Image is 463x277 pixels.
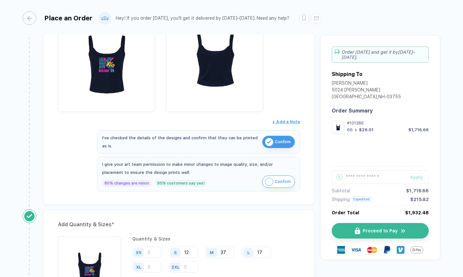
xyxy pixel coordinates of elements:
button: iconConfirm [262,176,295,188]
div: $1,716.66 [406,188,429,193]
img: visa [351,245,361,255]
div: x [354,127,358,132]
div: Order Total [332,210,359,215]
div: Shipping To [332,71,362,77]
div: S [174,250,177,255]
img: icon [400,228,406,234]
span: Confirm [275,176,291,187]
div: Quantity & Sizes [132,236,300,241]
div: Order [DATE] and get it by [DATE]–[DATE] . [332,47,429,63]
button: iconConfirm [262,136,295,148]
div: I've checked the details of the designs and confirm that they can be printed as is. [102,134,259,150]
img: user profile [99,13,111,24]
div: XS [136,250,142,255]
img: 8ddb7af5-8ee5-4442-ab7d-4c887807679a_nt_front_1758688304158.jpg [61,15,152,105]
div: 80% changes are minor [102,180,152,187]
div: Hey! If you order [DATE], you'll get it delivered by [DATE]–[DATE]. Need any help? [116,16,289,21]
div: XL [136,264,141,269]
div: 2XL [171,264,179,269]
div: Expedited [352,197,371,202]
img: master-card [367,245,377,255]
img: 8ddb7af5-8ee5-4442-ab7d-4c887807679a_nt_back_1758688304161.jpg [169,15,260,105]
div: I give your art team permission to make minor changes to image quality, size, and/or placement to... [102,160,295,176]
div: Shipping [332,197,350,202]
img: GPay [410,243,423,256]
img: Paypal [383,246,391,254]
span: Proceed to Pay [363,228,398,233]
div: L [247,250,250,255]
button: iconProceed to Payicon [332,223,429,239]
div: $26.01 [359,127,373,132]
img: Venmo [397,246,404,254]
div: $215.82 [410,197,429,202]
div: Subtotal [332,188,350,193]
div: [GEOGRAPHIC_DATA] , NH - 03755 [332,94,401,101]
button: Apply [402,170,429,184]
button: + Add a Note [272,117,300,127]
img: 8ddb7af5-8ee5-4442-ab7d-4c887807679a_nt_front_1758688304158.jpg [333,122,343,132]
div: $1,716.66 [408,127,429,132]
div: Apply [410,175,429,180]
img: express [337,246,345,254]
span: Confirm [275,137,291,147]
div: 66 [347,127,353,132]
img: icon [265,138,273,146]
div: Place an Order [44,14,92,22]
div: #1012BE [347,121,429,125]
div: $1,932.48 [405,210,429,215]
img: icon [265,178,273,186]
div: Add Quantity & Sizes [58,219,300,230]
img: icon [355,228,360,234]
div: Order Summary [332,108,429,114]
div: [PERSON_NAME] [332,80,401,87]
div: 95% customers say yes! [155,180,207,187]
div: 5024 [PERSON_NAME] [332,87,401,94]
div: M [210,250,214,255]
span: + Add a Note [272,119,300,124]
